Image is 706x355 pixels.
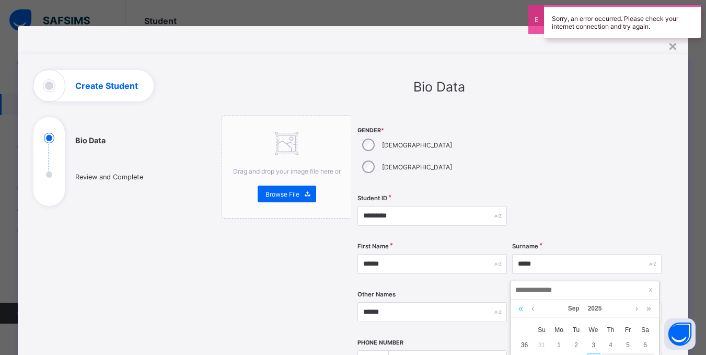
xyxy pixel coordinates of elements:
label: First Name [357,243,389,250]
label: Student ID [357,194,387,202]
label: Surname [512,243,538,250]
div: 3 [587,338,600,352]
span: Sa [636,325,654,335]
a: 2025 [584,300,606,317]
a: Previous month (PageUp) [529,300,537,317]
button: Open asap [664,318,696,350]
a: Sep [564,300,584,317]
span: Fr [619,325,636,335]
td: September 5, 2025 [619,338,636,352]
span: Th [602,325,619,335]
th: Sat [636,322,654,338]
span: Mo [550,325,568,335]
td: September 2, 2025 [568,338,585,352]
td: September 1, 2025 [550,338,568,352]
label: Phone Number [357,339,403,346]
div: 1 [552,338,566,352]
div: 5 [621,338,635,352]
div: 6 [639,338,652,352]
label: [DEMOGRAPHIC_DATA] [382,141,452,149]
th: Thu [602,322,619,338]
th: Mon [550,322,568,338]
div: 2 [570,338,583,352]
span: Gender [357,127,507,134]
a: Last year (Control + left) [516,300,526,317]
span: Browse File [265,190,299,198]
span: We [585,325,602,335]
th: Fri [619,322,636,338]
div: 4 [604,338,618,352]
span: Tu [568,325,585,335]
td: September 4, 2025 [602,338,619,352]
a: Next year (Control + right) [644,300,654,317]
span: Bio Data [413,79,465,95]
span: Su [533,325,550,335]
label: [DEMOGRAPHIC_DATA] [382,163,452,171]
td: September 6, 2025 [636,338,654,352]
h1: Create Student [75,82,138,90]
th: Sun [533,322,550,338]
a: Next month (PageDown) [633,300,641,317]
label: Other Names [357,291,396,298]
div: Sorry, an error occurred. Please check your internet connection and try again. [544,5,701,38]
span: Drag and drop your image file here or [233,167,341,175]
td: August 31, 2025 [533,338,550,352]
div: Drag and drop your image file here orBrowse File [222,116,352,219]
div: × [668,37,678,54]
div: 31 [535,338,549,352]
td: September 3, 2025 [585,338,602,352]
th: Wed [585,322,602,338]
td: 36 [516,338,533,352]
th: Tue [568,322,585,338]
